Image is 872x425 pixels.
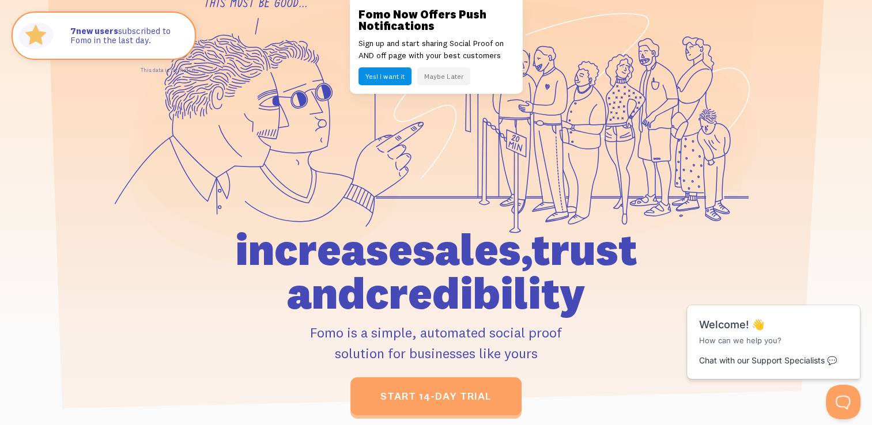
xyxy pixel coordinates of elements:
img: Fomo [15,15,56,56]
p: Sign up and start sharing Social Proof on AND off page with your best customers [358,37,514,62]
p: subscribed to Fomo in the last day. [70,26,183,45]
iframe: Help Scout Beacon - Messages and Notifications [681,276,867,385]
h1: increase sales, trust and credibility [169,227,703,315]
span: 7 [70,26,76,36]
h3: Fomo Now Offers Push Notifications [358,9,514,32]
iframe: Help Scout Beacon - Open [826,385,860,419]
p: Fomo is a simple, automated social proof solution for businesses like yours [169,322,703,363]
button: Yes! I want it [358,67,412,85]
button: Maybe Later [417,67,470,85]
a: start 14-day trial [350,377,522,415]
a: This data is verified ⓘ [141,67,195,73]
strong: new users [70,25,118,36]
